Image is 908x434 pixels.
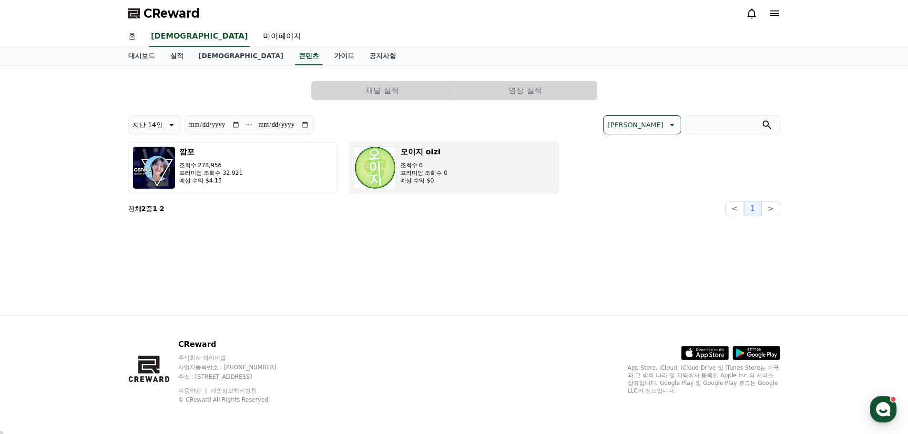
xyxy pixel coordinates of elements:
[178,354,295,362] p: 주식회사 와이피랩
[147,316,159,324] span: 설정
[191,47,291,65] a: [DEMOGRAPHIC_DATA]
[128,204,164,213] p: 전체 중 -
[603,115,681,134] button: [PERSON_NAME]
[87,317,99,324] span: 대화
[400,177,448,184] p: 예상 수익 $0
[128,115,181,134] button: 지난 14일
[142,205,146,212] strong: 2
[123,302,183,326] a: 설정
[178,373,295,381] p: 주소 : [STREET_ADDRESS]
[3,302,63,326] a: 홈
[362,47,404,65] a: 공지사항
[179,161,243,169] p: 조회수 278,956
[725,201,744,216] button: <
[761,201,780,216] button: >
[128,6,200,21] a: CReward
[153,205,157,212] strong: 1
[211,387,256,394] a: 개인정보처리방침
[354,146,397,189] img: 오이지 oizi
[143,6,200,21] span: CReward
[128,142,338,193] button: 깜포 조회수 278,956 프리미엄 조회수 32,921 예상 수익 $4.15
[628,364,780,394] p: App Store, iCloud, iCloud Drive 및 iTunes Store는 미국과 그 밖의 나라 및 지역에서 등록된 Apple Inc.의 서비스 상표입니다. Goo...
[179,169,243,177] p: 프리미엄 조회수 32,921
[349,142,559,193] button: 오이지 oizi 조회수 0 프리미엄 조회수 0 예상 수익 $0
[179,146,243,158] h3: 깜포
[178,387,208,394] a: 이용약관
[400,146,448,158] h3: 오이지 oizi
[255,27,309,47] a: 마이페이지
[744,201,761,216] button: 1
[454,81,597,100] a: 영상 실적
[608,118,663,131] p: [PERSON_NAME]
[121,27,143,47] a: 홈
[295,47,323,65] a: 콘텐츠
[121,47,163,65] a: 대시보드
[30,316,36,324] span: 홈
[400,161,448,169] p: 조회수 0
[326,47,362,65] a: 가이드
[163,47,191,65] a: 실적
[178,396,295,404] p: © CReward All Rights Reserved.
[149,27,250,47] a: [DEMOGRAPHIC_DATA]
[160,205,164,212] strong: 2
[179,177,243,184] p: 예상 수익 $4.15
[311,81,454,100] button: 채널 실적
[178,363,295,371] p: 사업자등록번호 : [PHONE_NUMBER]
[133,118,163,131] p: 지난 14일
[400,169,448,177] p: 프리미엄 조회수 0
[246,119,252,131] p: ~
[178,339,295,350] p: CReward
[133,146,175,189] img: 깜포
[63,302,123,326] a: 대화
[454,81,597,100] button: 영상 실적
